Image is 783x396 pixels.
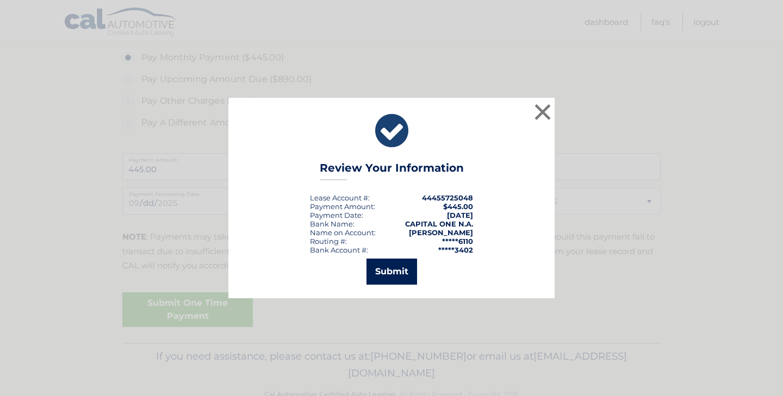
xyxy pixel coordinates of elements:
[310,237,347,246] div: Routing #:
[310,228,376,237] div: Name on Account:
[409,228,473,237] strong: [PERSON_NAME]
[422,193,473,202] strong: 44455725048
[405,219,473,228] strong: CAPITAL ONE N.A.
[310,211,363,219] div: :
[366,259,417,285] button: Submit
[447,211,473,219] span: [DATE]
[310,246,368,254] div: Bank Account #:
[310,193,370,202] div: Lease Account #:
[310,211,362,219] span: Payment Date
[310,202,375,211] div: Payment Amount:
[443,202,473,211] span: $445.00
[310,219,355,228] div: Bank Name:
[532,101,554,123] button: ×
[320,161,464,180] h3: Review Your Information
